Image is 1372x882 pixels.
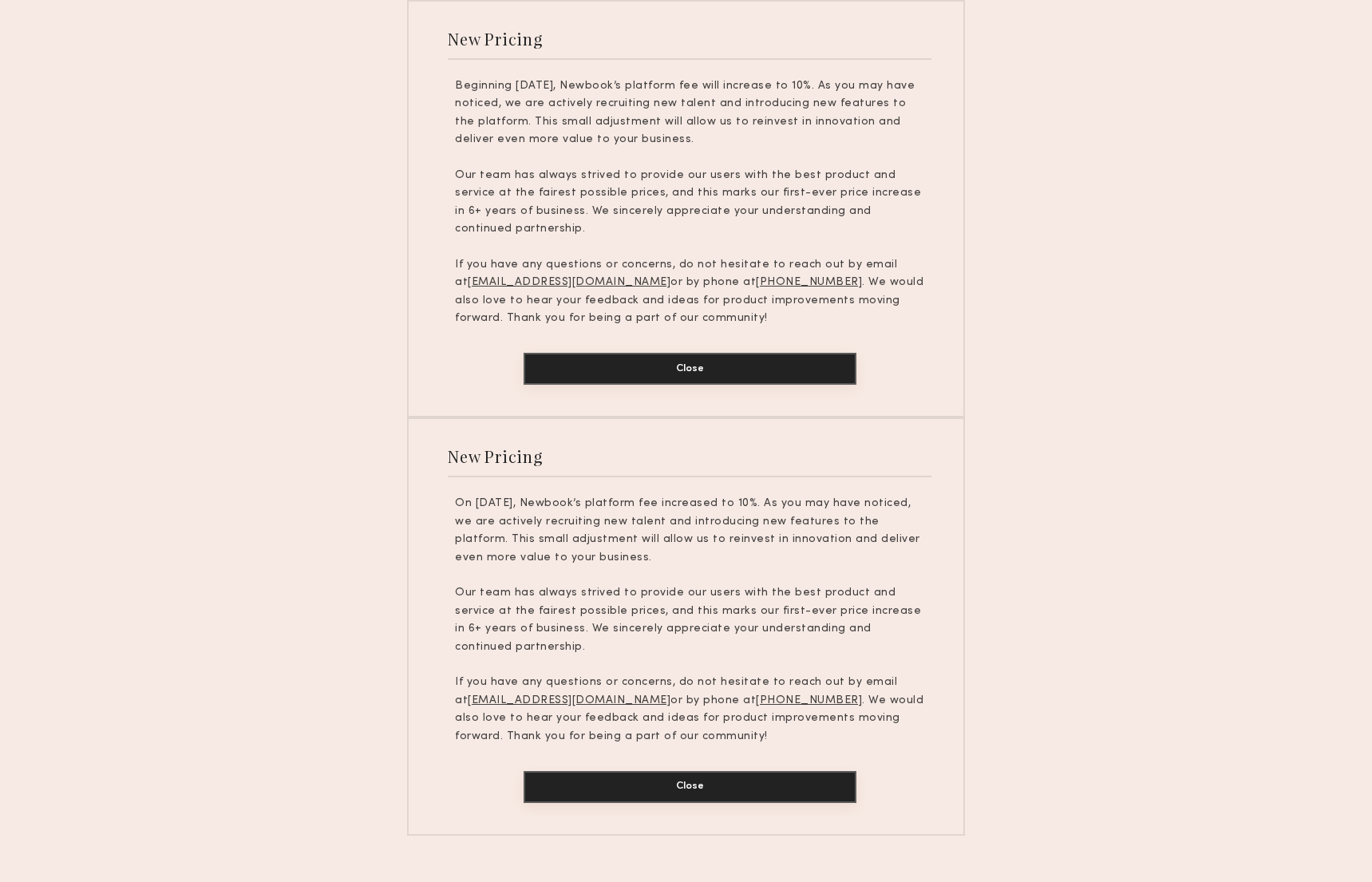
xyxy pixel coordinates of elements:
u: [PHONE_NUMBER] [756,277,862,287]
button: Close [524,353,856,385]
div: New Pricing [448,28,543,49]
p: Our team has always strived to provide our users with the best product and service at the fairest... [455,167,924,239]
button: Close [524,771,856,803]
p: If you have any questions or concerns, do not hesitate to reach out by email at or by phone at . ... [455,674,924,746]
u: [PHONE_NUMBER] [756,695,862,706]
u: [EMAIL_ADDRESS][DOMAIN_NAME] [468,277,670,287]
p: Beginning [DATE], Newbook’s platform fee will increase to 10%. As you may have noticed, we are ac... [455,77,924,149]
p: On [DATE], Newbook’s platform fee increased to 10%. As you may have noticed, we are actively recr... [455,495,924,567]
p: Our team has always strived to provide our users with the best product and service at the fairest... [455,584,924,656]
p: If you have any questions or concerns, do not hesitate to reach out by email at or by phone at . ... [455,256,924,328]
u: [EMAIL_ADDRESS][DOMAIN_NAME] [468,695,670,706]
div: New Pricing [448,445,543,467]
